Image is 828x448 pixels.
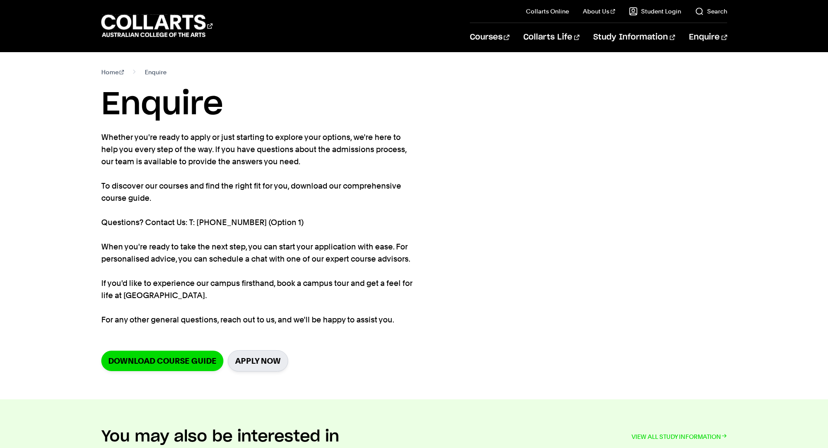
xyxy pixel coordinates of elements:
a: Search [695,7,727,16]
a: Collarts Online [526,7,569,16]
a: Student Login [629,7,681,16]
a: Courses [470,23,509,52]
a: VIEW ALL STUDY INFORMATION [632,431,727,443]
a: Apply Now [228,350,288,372]
a: Home [101,66,124,78]
a: About Us [583,7,615,16]
a: Enquire [689,23,727,52]
a: Download Course Guide [101,351,223,371]
h1: Enquire [101,85,727,124]
span: Enquire [145,66,166,78]
p: Whether you're ready to apply or just starting to explore your options, we're here to help you ev... [101,131,419,326]
a: Study Information [593,23,675,52]
div: Go to homepage [101,13,213,38]
h2: You may also be interested in [101,427,339,446]
a: Collarts Life [523,23,579,52]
